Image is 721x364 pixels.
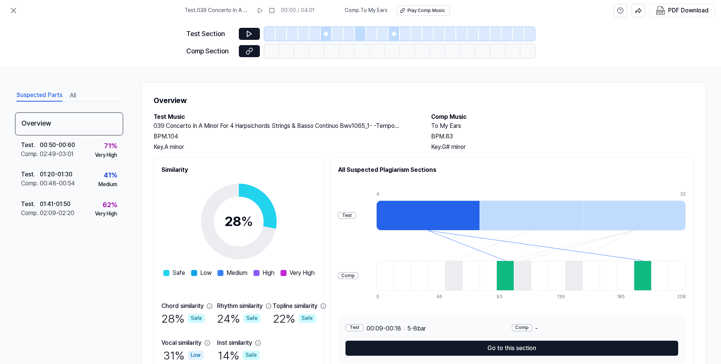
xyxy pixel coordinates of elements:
[376,191,480,197] div: 4
[617,7,624,14] svg: help
[154,94,694,106] h1: Overview
[345,341,678,356] button: Go to this section
[225,211,253,232] div: 28
[512,324,678,333] div: -
[40,141,75,150] div: 00:50 - 00:60
[21,141,40,150] div: Test .
[15,112,123,135] div: Overview
[40,179,75,188] div: 00:48 - 00:54
[680,191,686,197] div: 32
[614,4,627,17] button: help
[40,170,72,179] div: 01:20 - 01:30
[161,165,316,174] h2: Similarity
[407,324,426,333] span: 5 - 8 bar
[161,338,201,347] div: Vocal similarity
[172,268,185,278] span: Safe
[161,302,204,311] div: Chord similarity
[163,347,204,363] div: 31 %
[188,351,204,360] div: Low
[188,314,205,323] div: Safe
[407,8,445,14] div: Play Comp Music
[186,29,234,39] div: Test Section
[217,302,262,311] div: Rhythm similarity
[154,112,416,121] h2: Test Music
[17,89,62,102] button: Suspected Parts
[154,132,416,141] div: BPM. 104
[617,294,634,300] div: 185
[200,268,211,278] span: Low
[431,143,694,152] div: Key. G# minor
[338,212,356,219] div: Test
[345,324,364,331] div: Test
[21,170,40,179] div: Test .
[338,165,686,174] h2: All Suspected Plagiarism Sections
[431,121,694,130] h2: To My Ears
[397,5,450,16] button: Play Comp Music
[243,314,261,323] div: Safe
[655,4,710,17] button: PDF Download
[338,272,358,279] div: Comp
[95,152,117,159] div: Very High
[241,213,253,229] span: %
[21,179,40,188] div: Comp .
[635,7,642,14] img: share
[103,200,117,211] div: 62 %
[496,294,514,300] div: 93
[154,121,416,130] h2: 039 Concerto In A Minor For 4 Harpsichords Strings & Basso Continuo Bwv1065_1- -Tempo Ordinario-
[376,294,394,300] div: 0
[186,46,234,57] div: Comp Section
[21,200,40,209] div: Test .
[436,294,454,300] div: 46
[70,89,76,102] button: All
[299,314,316,323] div: Safe
[367,324,401,333] span: 00:09 - 00:18
[281,7,315,14] div: 00:00 / 04:01
[345,7,388,14] span: Comp . To My Ears
[512,324,532,331] div: Comp
[273,302,317,311] div: Topline similarity
[668,6,709,15] div: PDF Download
[557,294,574,300] div: 139
[104,141,117,152] div: 71 %
[226,268,247,278] span: Medium
[98,181,117,188] div: Medium
[21,209,40,218] div: Comp .
[95,210,117,218] div: Very High
[290,268,315,278] span: Very High
[656,6,665,15] img: PDF Download
[161,311,205,326] div: 28 %
[677,294,686,300] div: 208
[273,311,316,326] div: 22 %
[217,338,252,347] div: Inst similarity
[21,150,40,159] div: Comp .
[431,112,694,121] h2: Comp Music
[262,268,275,278] span: High
[218,347,260,363] div: 14 %
[217,311,261,326] div: 24 %
[185,7,251,14] span: Test . 039 Concerto In A Minor For 4 Harpsichords Strings & Basso Continuo Bwv1065_1- -Tempo Ordi...
[154,143,416,152] div: Key. A minor
[431,132,694,141] div: BPM. 83
[40,209,74,218] div: 02:09 - 02:20
[40,150,74,159] div: 02:49 - 03:01
[40,200,71,209] div: 01:41 - 01:50
[243,351,260,360] div: Safe
[104,170,117,181] div: 41 %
